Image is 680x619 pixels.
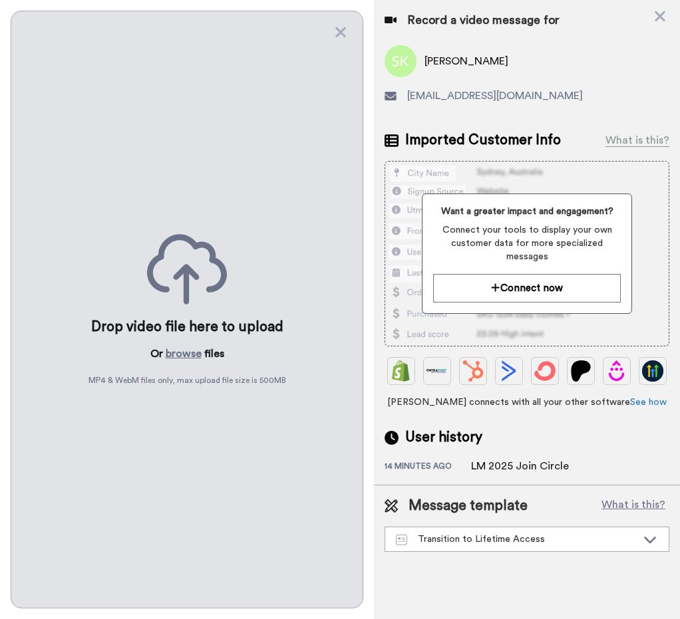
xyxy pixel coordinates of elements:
[433,205,620,218] span: Want a greater impact and engagement?
[606,360,627,382] img: Drip
[534,360,556,382] img: ConvertKit
[426,360,448,382] img: Ontraport
[396,533,637,546] div: Transition to Lifetime Access
[396,535,407,545] img: Message-temps.svg
[405,130,561,150] span: Imported Customer Info
[597,496,669,516] button: What is this?
[150,346,224,362] p: Or files
[642,360,663,382] img: GoHighLevel
[385,396,669,409] span: [PERSON_NAME] connects with all your other software
[471,458,569,474] div: LM 2025 Join Circle
[391,360,412,382] img: Shopify
[166,346,202,362] button: browse
[433,223,620,263] span: Connect your tools to display your own customer data for more specialized messages
[433,274,620,303] button: Connect now
[630,398,667,407] a: See how
[570,360,592,382] img: Patreon
[405,428,482,447] span: User history
[605,132,669,148] div: What is this?
[385,461,471,474] div: 14 minutes ago
[407,88,583,104] span: [EMAIL_ADDRESS][DOMAIN_NAME]
[462,360,484,382] img: Hubspot
[409,496,528,516] span: Message template
[498,360,520,382] img: ActiveCampaign
[91,318,283,336] div: Drop video file here to upload
[88,375,286,386] span: MP4 & WebM files only, max upload file size is 500 MB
